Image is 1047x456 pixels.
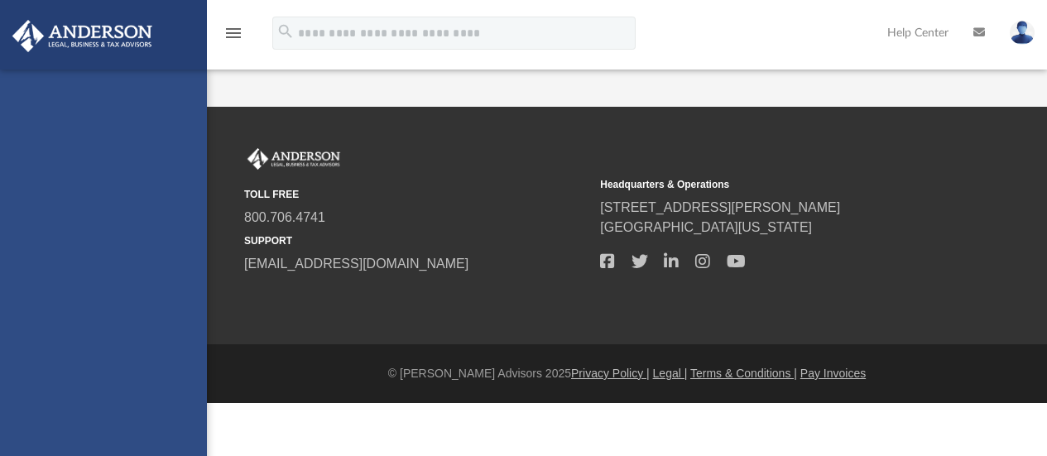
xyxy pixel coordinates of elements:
a: [GEOGRAPHIC_DATA][US_STATE] [600,220,812,234]
div: © [PERSON_NAME] Advisors 2025 [207,365,1047,382]
small: Headquarters & Operations [600,177,944,192]
i: search [276,22,295,41]
img: Anderson Advisors Platinum Portal [244,148,343,170]
a: [EMAIL_ADDRESS][DOMAIN_NAME] [244,257,468,271]
a: [STREET_ADDRESS][PERSON_NAME] [600,200,840,214]
small: SUPPORT [244,233,588,248]
small: TOLL FREE [244,187,588,202]
a: Legal | [653,367,688,380]
a: Privacy Policy | [571,367,650,380]
img: Anderson Advisors Platinum Portal [7,20,157,52]
a: 800.706.4741 [244,210,325,224]
img: User Pic [1010,21,1035,45]
a: Terms & Conditions | [690,367,797,380]
a: menu [223,31,243,43]
a: Pay Invoices [800,367,866,380]
i: menu [223,23,243,43]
